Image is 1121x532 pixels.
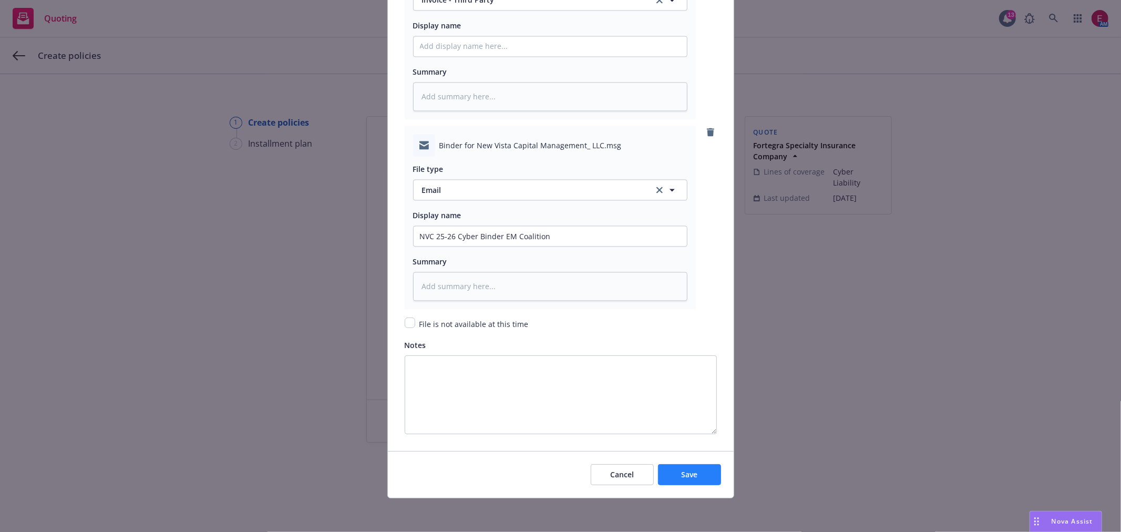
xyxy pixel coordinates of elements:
span: Email [422,185,642,196]
a: clear selection [653,183,666,196]
button: Save [658,464,721,485]
input: Add display name here... [414,36,687,56]
span: Display name [413,21,461,30]
button: Nova Assist [1030,511,1102,532]
span: File is not available at this time [419,319,529,329]
span: Notes [405,340,426,350]
span: Binder for New Vista Capital Management_ LLC.msg [439,140,622,151]
button: Cancel [591,464,654,485]
span: Summary [413,67,447,77]
span: Save [681,469,697,479]
span: File type [413,164,444,174]
span: Summary [413,257,447,267]
span: Nova Assist [1052,517,1093,526]
button: Emailclear selection [413,179,687,200]
span: Display name [413,210,461,220]
a: remove [704,126,717,138]
span: Cancel [610,469,634,479]
input: Add display name here... [414,226,687,246]
div: Drag to move [1030,511,1043,531]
